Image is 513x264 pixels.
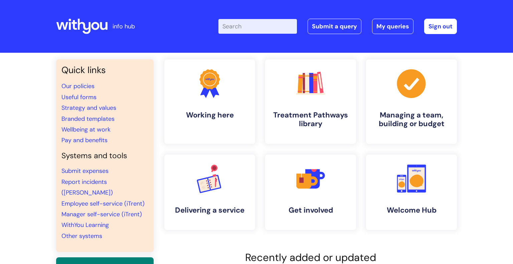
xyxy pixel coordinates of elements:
h4: Managing a team, building or budget [371,111,452,128]
h4: Treatment Pathways library [271,111,351,128]
h4: Working here [170,111,250,119]
input: Search [218,19,297,34]
a: WithYou Learning [61,221,109,229]
a: Submit a query [308,19,361,34]
a: Branded templates [61,115,115,123]
h4: Welcome Hub [371,206,452,215]
a: Managing a team, building or budget [366,59,457,144]
a: Other systems [61,232,102,240]
a: Sign out [424,19,457,34]
div: | - [218,19,457,34]
a: Working here [164,59,255,144]
h3: Quick links [61,65,148,75]
a: Our policies [61,82,95,90]
a: Strategy and values [61,104,116,112]
a: Get involved [265,155,356,230]
a: Useful forms [61,93,97,101]
a: Report incidents ([PERSON_NAME]) [61,178,113,197]
a: Delivering a service [164,155,255,230]
a: Employee self-service (iTrent) [61,200,145,208]
a: Submit expenses [61,167,109,175]
a: Wellbeing at work [61,125,111,134]
a: Treatment Pathways library [265,59,356,144]
p: info hub [113,21,135,32]
a: My queries [372,19,413,34]
h4: Get involved [271,206,351,215]
a: Manager self-service (iTrent) [61,210,142,218]
a: Pay and benefits [61,136,108,144]
h2: Recently added or updated [164,251,457,264]
a: Welcome Hub [366,155,457,230]
h4: Systems and tools [61,151,148,161]
h4: Delivering a service [170,206,250,215]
